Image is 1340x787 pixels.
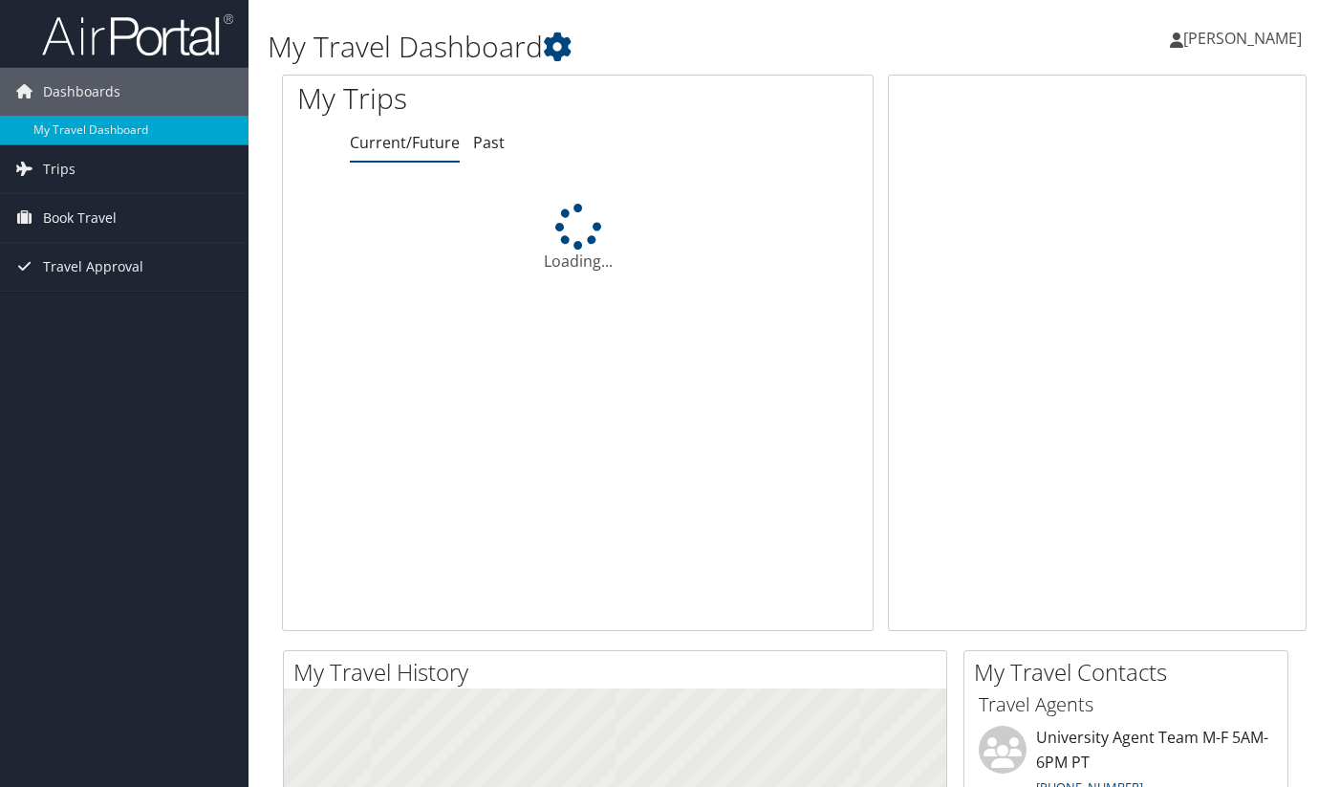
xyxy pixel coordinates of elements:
h2: My Travel History [293,656,946,689]
img: airportal-logo.png [42,12,233,57]
a: [PERSON_NAME] [1170,10,1321,67]
a: Current/Future [350,132,460,153]
span: Dashboards [43,68,120,116]
h3: Travel Agents [979,691,1273,718]
h2: My Travel Contacts [974,656,1287,689]
h1: My Trips [297,78,613,119]
h1: My Travel Dashboard [268,27,970,67]
span: Trips [43,145,76,193]
span: [PERSON_NAME] [1183,28,1302,49]
span: Book Travel [43,194,117,242]
span: Travel Approval [43,243,143,291]
a: Past [473,132,505,153]
div: Loading... [283,204,873,273]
